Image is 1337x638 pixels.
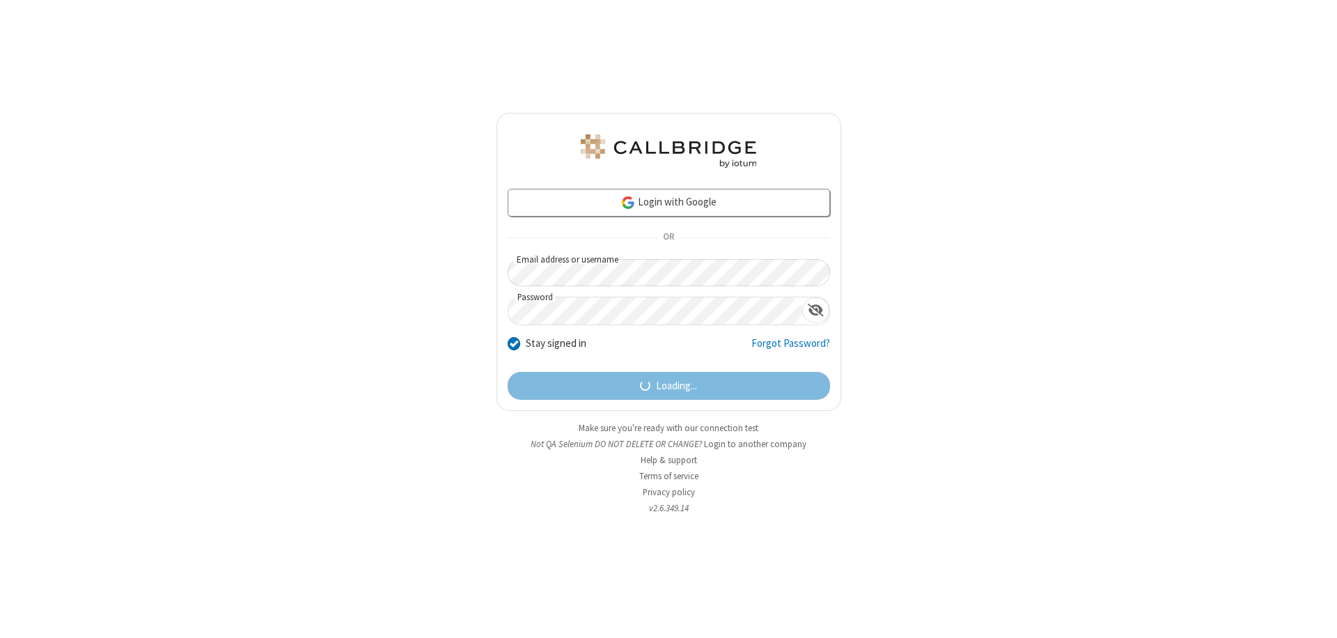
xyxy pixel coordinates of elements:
span: OR [657,228,680,248]
img: google-icon.png [620,195,636,210]
img: QA Selenium DO NOT DELETE OR CHANGE [578,134,759,168]
input: Password [508,297,802,325]
a: Help & support [641,454,697,466]
a: Login with Google [508,189,830,217]
a: Privacy policy [643,486,695,498]
input: Email address or username [508,259,830,286]
label: Stay signed in [526,336,586,352]
a: Forgot Password? [751,336,830,362]
button: Login to another company [704,437,806,451]
a: Make sure you're ready with our connection test [579,422,758,434]
button: Loading... [508,372,830,400]
div: Show password [802,297,829,323]
span: Loading... [656,378,697,394]
li: Not QA Selenium DO NOT DELETE OR CHANGE? [497,437,841,451]
a: Terms of service [639,470,698,482]
li: v2.6.349.14 [497,501,841,515]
